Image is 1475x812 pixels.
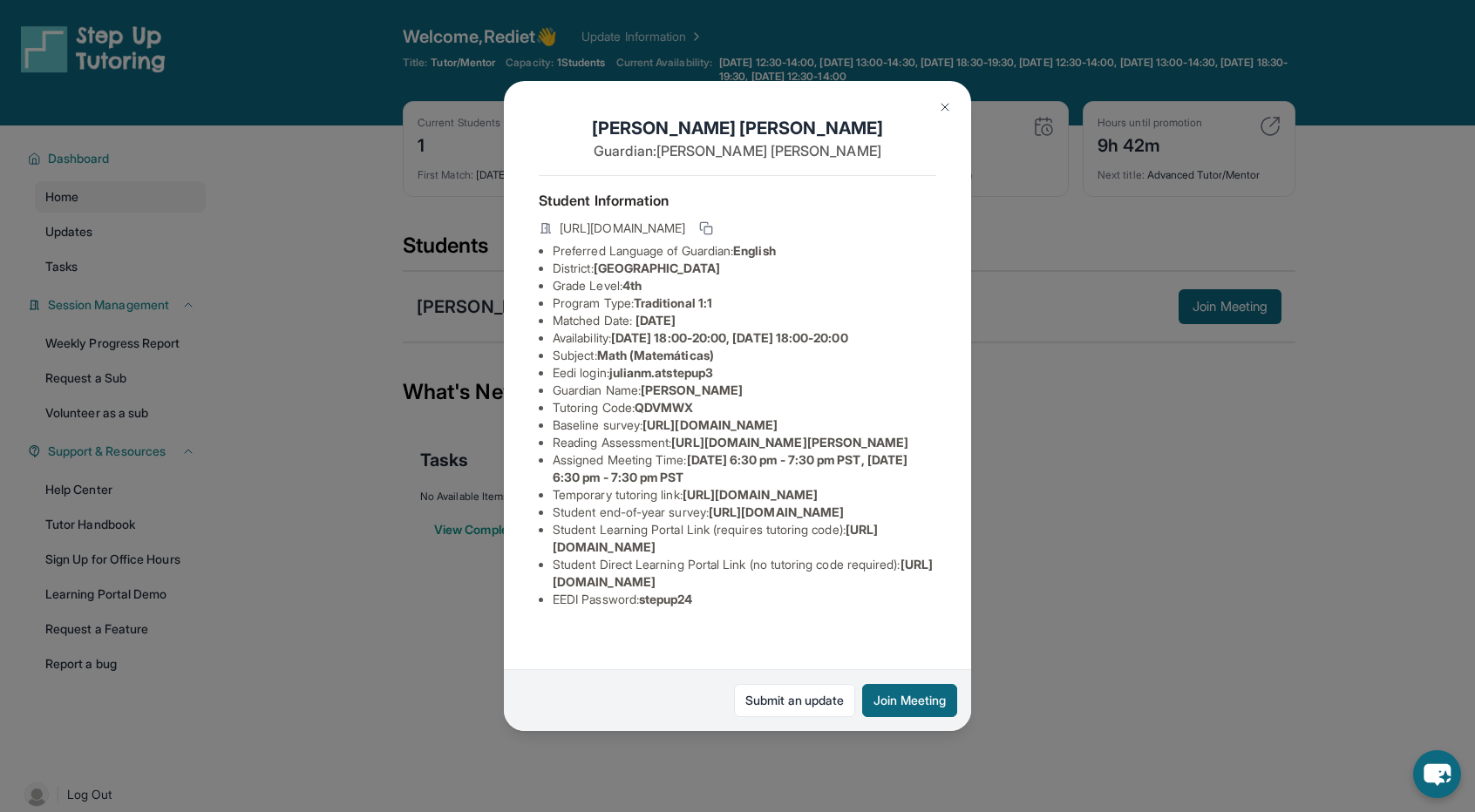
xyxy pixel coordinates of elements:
[696,218,717,239] button: Copy link
[641,382,743,397] span: [PERSON_NAME]
[539,190,936,211] h4: Student Information
[553,451,936,486] li: Assigned Meeting Time :
[553,242,936,260] li: Preferred Language of Guardian:
[639,592,693,606] span: stepup24
[553,486,936,504] li: Temporary tutoring link :
[683,487,818,502] span: [URL][DOMAIN_NAME]
[553,382,936,399] li: Guardian Name :
[553,434,936,451] li: Reading Assessment :
[539,116,936,140] h1: [PERSON_NAME] [PERSON_NAME]
[539,140,936,161] p: Guardian: [PERSON_NAME] [PERSON_NAME]
[733,243,776,258] span: English
[622,278,642,293] span: 4th
[642,417,778,432] span: [URL][DOMAIN_NAME]
[553,294,936,312] li: Program Type:
[634,295,712,310] span: Traditional 1:1
[636,313,676,328] span: [DATE]
[635,400,693,415] span: QDVMWX
[862,684,957,717] button: Join Meeting
[553,260,936,277] li: District:
[553,504,936,521] li: Student end-of-year survey :
[553,452,907,484] span: [DATE] 6:30 pm - 7:30 pm PST, [DATE] 6:30 pm - 7:30 pm PST
[553,556,936,591] li: Student Direct Learning Portal Link (no tutoring code required) :
[553,399,936,416] li: Tutoring Code :
[671,435,908,450] span: [URL][DOMAIN_NAME][PERSON_NAME]
[553,521,936,556] li: Student Learning Portal Link (requires tutoring code) :
[553,416,936,434] li: Baseline survey :
[597,348,714,362] span: Math (Matemáticas)
[553,364,936,382] li: Eedi login :
[1413,750,1461,798] button: chat-button
[553,347,936,364] li: Subject :
[734,684,855,717] a: Submit an update
[709,504,844,519] span: [URL][DOMAIN_NAME]
[594,261,720,275] span: [GEOGRAPHIC_DATA]
[553,329,936,347] li: Availability:
[938,100,952,114] img: Close Icon
[553,312,936,329] li: Matched Date:
[609,365,713,380] span: julianm.atstepup3
[553,591,936,608] li: EEDI Password :
[560,220,685,237] span: [URL][DOMAIN_NAME]
[553,277,936,294] li: Grade Level:
[611,330,848,345] span: [DATE] 18:00-20:00, [DATE] 18:00-20:00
